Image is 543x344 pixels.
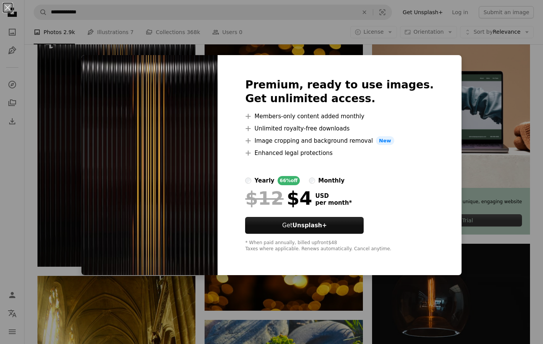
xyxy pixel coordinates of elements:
div: monthly [318,176,345,185]
img: premium_photo-1686591099761-42af5938273a [81,55,218,276]
span: $12 [245,188,283,208]
li: Image cropping and background removal [245,136,434,145]
li: Enhanced legal protections [245,148,434,158]
li: Members-only content added monthly [245,112,434,121]
div: 66% off [278,176,300,185]
div: $4 [245,188,312,208]
span: per month * [315,199,352,206]
button: GetUnsplash+ [245,217,364,234]
h2: Premium, ready to use images. Get unlimited access. [245,78,434,106]
li: Unlimited royalty-free downloads [245,124,434,133]
span: New [376,136,394,145]
div: * When paid annually, billed upfront $48 Taxes where applicable. Renews automatically. Cancel any... [245,240,434,252]
div: yearly [254,176,274,185]
span: USD [315,192,352,199]
input: yearly66%off [245,178,251,184]
strong: Unsplash+ [293,222,327,229]
input: monthly [309,178,315,184]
